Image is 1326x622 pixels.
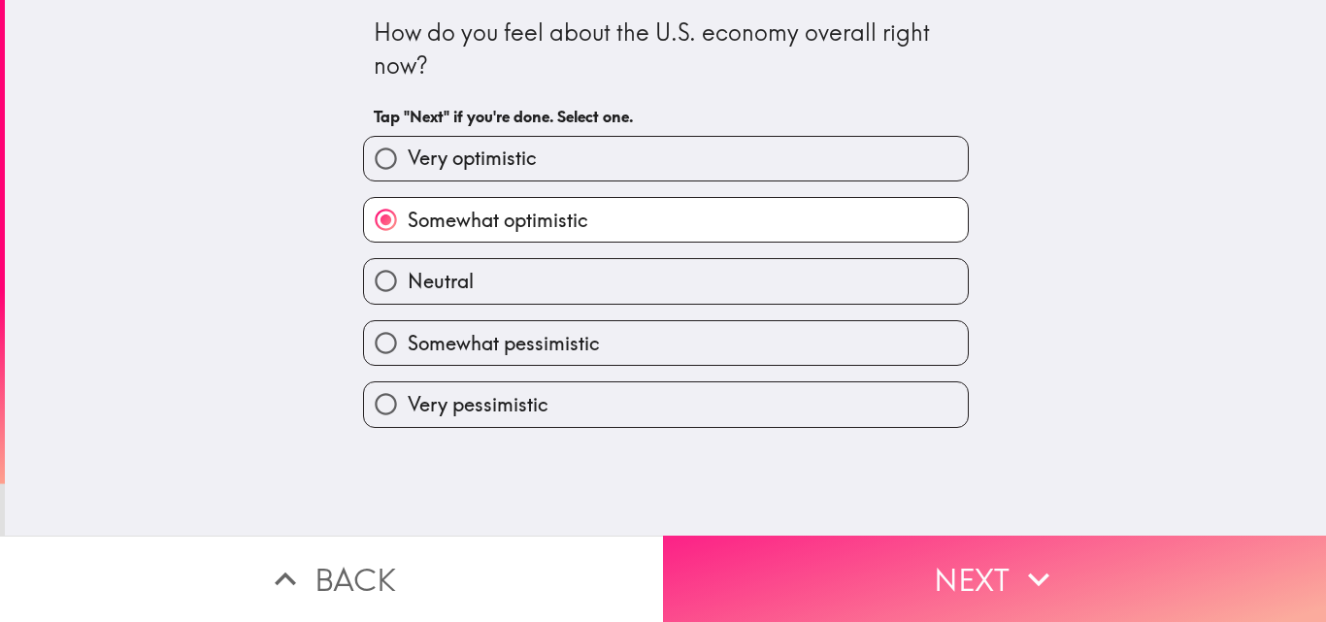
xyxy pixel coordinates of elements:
button: Next [663,536,1326,622]
button: Very optimistic [364,137,968,180]
span: Somewhat pessimistic [408,330,600,357]
button: Somewhat pessimistic [364,321,968,365]
span: Somewhat optimistic [408,207,588,234]
div: How do you feel about the U.S. economy overall right now? [374,16,958,82]
span: Very pessimistic [408,391,548,418]
span: Very optimistic [408,145,537,172]
button: Somewhat optimistic [364,198,968,242]
span: Neutral [408,268,474,295]
button: Very pessimistic [364,382,968,426]
h6: Tap "Next" if you're done. Select one. [374,106,958,127]
button: Neutral [364,259,968,303]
